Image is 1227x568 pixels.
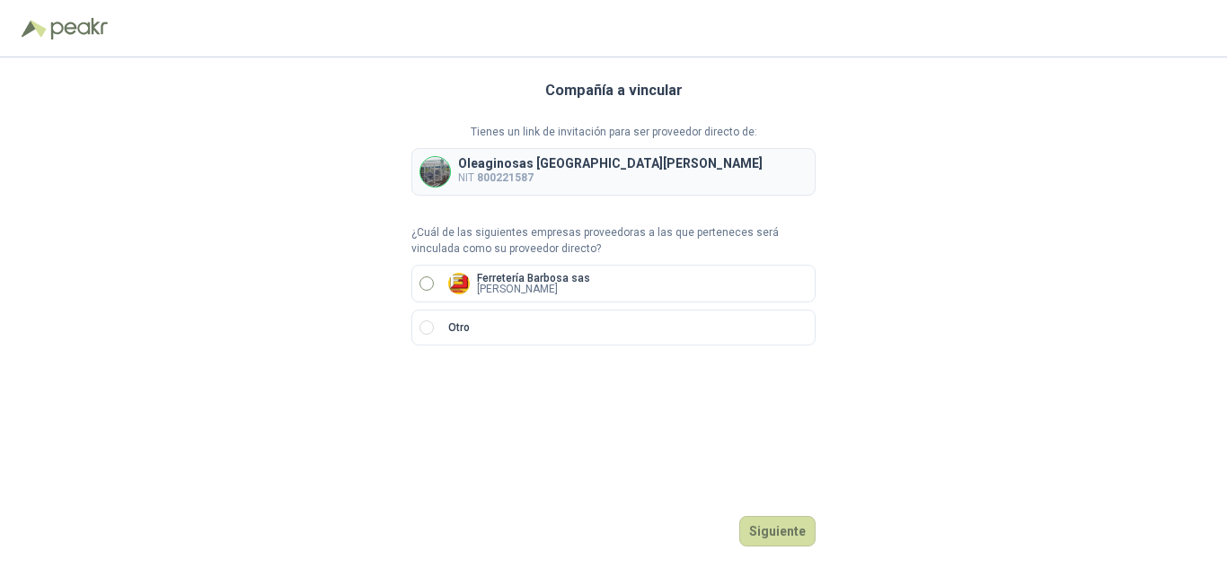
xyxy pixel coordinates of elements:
[458,157,763,170] p: Oleaginosas [GEOGRAPHIC_DATA][PERSON_NAME]
[448,273,470,294] img: Company Logo
[477,171,534,184] b: 800221587
[50,18,108,39] img: Peakr
[448,319,470,336] p: Otro
[411,124,816,141] p: Tienes un link de invitación para ser proveedor directo de:
[739,516,816,546] button: Siguiente
[545,79,683,102] h3: Compañía a vincular
[477,284,590,294] p: [PERSON_NAME]
[411,224,816,258] p: ¿Cuál de las siguientes empresas proveedoras a las que perteneces será vinculada como su proveedo...
[22,20,47,38] img: Logo
[458,170,763,187] p: NIT
[420,157,450,187] img: Company Logo
[477,273,590,284] p: Ferretería Barbosa sas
